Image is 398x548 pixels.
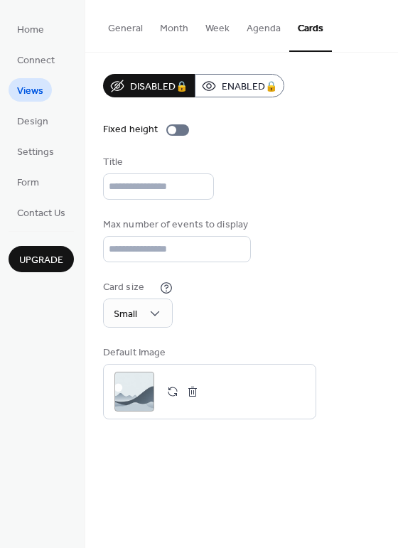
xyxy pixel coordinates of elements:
[114,372,154,412] div: ;
[103,155,211,170] div: Title
[17,145,54,160] span: Settings
[17,84,43,99] span: Views
[9,200,74,224] a: Contact Us
[17,53,55,68] span: Connect
[9,48,63,71] a: Connect
[9,170,48,193] a: Form
[103,122,158,137] div: Fixed height
[17,23,44,38] span: Home
[103,280,157,295] div: Card size
[103,217,248,232] div: Max number of events to display
[114,305,137,324] span: Small
[17,176,39,190] span: Form
[9,139,63,163] a: Settings
[19,253,63,268] span: Upgrade
[103,345,313,360] div: Default Image
[17,206,65,221] span: Contact Us
[9,246,74,272] button: Upgrade
[9,17,53,41] a: Home
[17,114,48,129] span: Design
[9,78,52,102] a: Views
[9,109,57,132] a: Design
